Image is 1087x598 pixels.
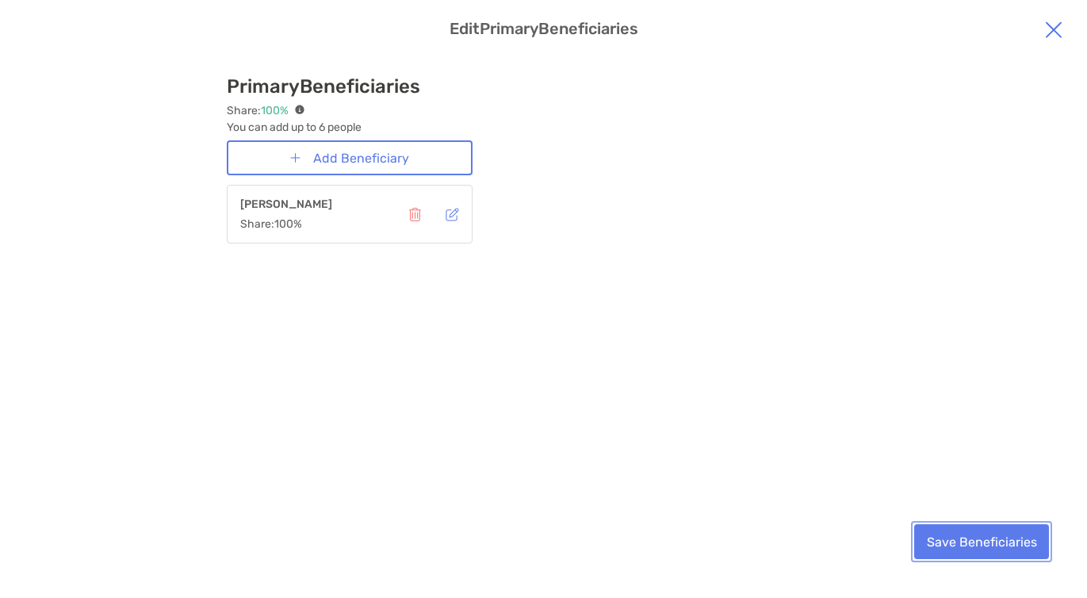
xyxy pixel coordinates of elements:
[1044,20,1063,39] img: cross
[227,121,473,134] span: You can add up to 6 people
[240,217,332,231] span: Share: 100 %
[261,104,289,117] em: 100 %
[408,208,422,221] img: delete button
[446,208,459,221] img: edit button
[227,75,473,98] h3: Primary Beneficiaries
[19,19,1068,38] h3: Edit Primary Beneficiaries
[295,105,304,114] img: info
[289,152,301,163] img: button icon
[914,524,1049,559] button: Save Beneficiaries
[227,140,473,175] button: Add Beneficiary
[227,104,289,117] span: Share:
[240,197,332,211] strong: [PERSON_NAME]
